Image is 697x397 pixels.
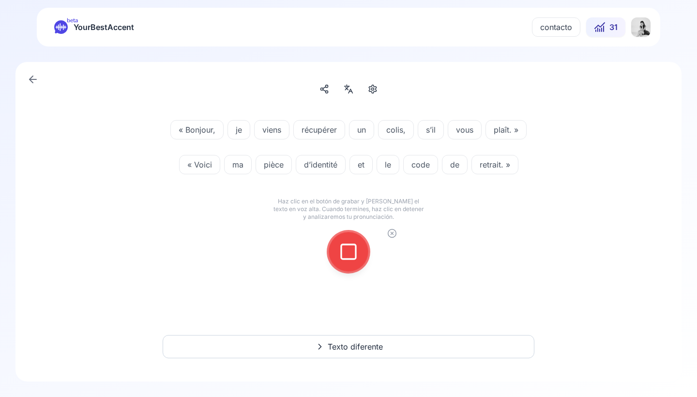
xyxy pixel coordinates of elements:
[631,17,651,37] img: MR
[377,155,399,174] button: le
[418,120,444,139] button: s’il
[442,159,467,170] span: de
[171,124,223,136] span: « Bonjour,
[225,159,251,170] span: ma
[472,159,518,170] span: retrait. »
[255,124,289,136] span: viens
[350,159,372,170] span: et
[609,21,618,33] span: 31
[296,155,346,174] button: d’identité
[254,120,289,139] button: viens
[349,124,374,136] span: un
[163,335,534,358] button: Texto diferente
[404,159,438,170] span: code
[379,124,413,136] span: colis,
[256,159,291,170] span: pièce
[471,155,518,174] button: retrait. »
[448,124,481,136] span: vous
[180,159,220,170] span: « Voici
[586,17,625,37] button: 31
[179,155,220,174] button: « Voici
[294,124,345,136] span: récupérer
[227,120,250,139] button: je
[442,155,468,174] button: de
[532,17,580,37] button: contacto
[377,159,399,170] span: le
[403,155,438,174] button: code
[224,155,252,174] button: ma
[271,198,426,221] p: Haz clic en el botón de grabar y [PERSON_NAME] el texto en voz alta. Cuando termines, haz clic en...
[170,120,224,139] button: « Bonjour,
[418,124,443,136] span: s’il
[328,341,383,352] span: Texto diferente
[448,120,482,139] button: vous
[349,155,373,174] button: et
[74,20,134,34] span: YourBestAccent
[256,155,292,174] button: pièce
[67,16,78,24] span: beta
[349,120,374,139] button: un
[378,120,414,139] button: colis,
[485,120,527,139] button: plaît. »
[486,124,526,136] span: plaît. »
[228,124,250,136] span: je
[46,20,142,34] a: betaYourBestAccent
[293,120,345,139] button: récupérer
[296,159,345,170] span: d’identité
